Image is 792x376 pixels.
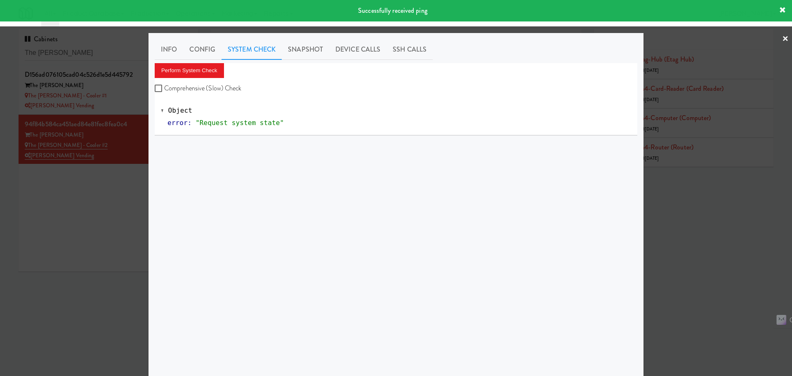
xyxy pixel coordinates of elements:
[188,119,192,127] span: :
[155,82,242,95] label: Comprehensive (Slow) Check
[222,39,282,60] a: System Check
[183,39,222,60] a: Config
[387,39,433,60] a: SSH Calls
[358,6,427,15] span: Successfully received ping
[168,106,192,114] span: Object
[155,63,224,78] button: Perform System Check
[282,39,329,60] a: Snapshot
[155,39,183,60] a: Info
[196,119,284,127] span: "Request system state"
[155,85,164,92] input: Comprehensive (Slow) Check
[782,26,789,52] a: ×
[329,39,387,60] a: Device Calls
[167,119,188,127] span: error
